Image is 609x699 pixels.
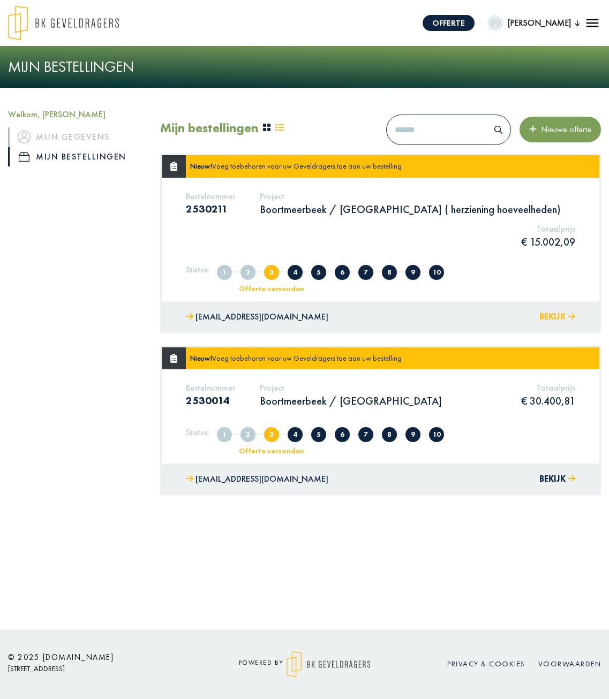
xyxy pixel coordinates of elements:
h5: Bestelnummer [186,191,235,201]
img: icon [19,152,29,162]
button: Nieuwe offerte [520,117,601,143]
a: iconMijn gegevens [8,127,144,147]
span: Offerte goedgekeurd [335,265,350,280]
h3: 2530211 [186,202,235,215]
button: Bekijk [539,472,575,487]
span: In nabehandeling [382,427,397,442]
a: [EMAIL_ADDRESS][DOMAIN_NAME] [186,472,328,487]
span: Aangemaakt [217,427,232,442]
div: Offerte verzonden [228,285,316,292]
span: Geleverd/afgehaald [429,427,444,442]
a: Privacy & cookies [447,659,525,668]
a: iconMijn bestellingen [8,147,144,167]
h3: 2530014 [186,394,235,407]
img: logo [8,5,119,41]
span: Volledig [240,265,255,280]
h5: Totaalprijs [521,224,575,234]
h5: Status: [186,427,210,437]
img: icon [584,15,600,31]
span: Geleverd/afgehaald [429,265,444,280]
span: Offerte verzonden [264,427,279,442]
h5: Project [260,383,442,393]
h5: Bestelnummer [186,383,235,393]
p: € 30.400,81 [521,394,575,408]
h1: Mijn bestellingen [8,58,601,76]
h5: Welkom, [PERSON_NAME] [8,109,144,119]
span: Offerte goedgekeurd [335,427,350,442]
button: Toggle navigation [584,14,601,32]
p: Boortmeerbeek / [GEOGRAPHIC_DATA] ( herziening hoeveelheden) [260,202,561,216]
span: Volledig [240,427,255,442]
span: Offerte afgekeurd [311,265,326,280]
span: [PERSON_NAME] [503,17,575,29]
span: Klaar voor levering/afhaling [405,427,420,442]
p: [STREET_ADDRESS] [8,662,195,675]
h5: Totaalprijs [521,383,575,393]
a: Voorwaarden [538,659,602,668]
p: Boortmeerbeek / [GEOGRAPHIC_DATA] [260,394,442,408]
button: Bekijk [539,309,575,325]
div: Voeg toebehoren voor uw Geveldragers toe aan uw bestelling [186,155,406,177]
a: Offerte [423,15,475,31]
span: Offerte verzonden [264,265,279,280]
h6: © 2025 [DOMAIN_NAME] [8,652,195,662]
strong: Nieuw! [190,161,212,171]
span: Offerte in overleg [288,427,303,442]
p: € 15.002,09 [521,235,575,249]
a: [EMAIL_ADDRESS][DOMAIN_NAME] [186,309,328,325]
h5: Project [260,191,561,201]
span: Offerte in overleg [288,265,303,280]
h5: Status: [186,264,210,275]
span: Offerte afgekeurd [311,427,326,442]
span: In nabehandeling [382,265,397,280]
div: powered by [211,651,398,678]
img: logo [287,651,371,678]
span: Aangemaakt [217,265,232,280]
span: In productie [358,265,373,280]
span: In productie [358,427,373,442]
button: [PERSON_NAME] [487,15,580,31]
img: icon [18,131,31,143]
img: search.svg [494,126,502,134]
div: Voeg toebehoren voor uw Geveldragers toe aan uw bestelling [186,347,406,369]
img: dummypic.png [487,15,503,31]
strong: Nieuw! [190,353,212,363]
span: Klaar voor levering/afhaling [405,265,420,280]
div: Offerte verzonden [228,447,316,454]
span: Nieuwe offerte [537,124,591,135]
h2: Mijn bestellingen [160,120,258,136]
